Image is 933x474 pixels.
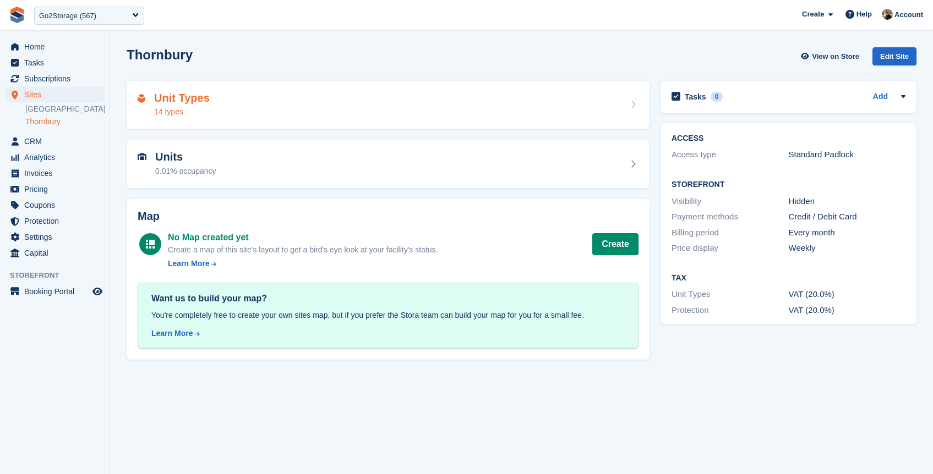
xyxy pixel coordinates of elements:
[25,117,104,127] a: Thornbury
[789,148,906,161] div: Standard Padlock
[24,213,90,229] span: Protection
[168,258,438,269] a: Learn More
[168,244,438,256] div: Create a map of this site's layout to get a bird's eye look at your facility's status.
[24,245,90,261] span: Capital
[882,9,893,20] img: Oliver Bruce
[91,285,104,298] a: Preview store
[151,310,625,321] div: You're completely free to create your own sites map, but if you prefer the Stora team can build y...
[127,47,193,62] h2: Thornbury
[812,51,859,62] span: View on Store
[24,181,90,197] span: Pricing
[894,9,923,20] span: Account
[6,150,104,165] a: menu
[155,166,216,177] div: 0.01% occupancy
[154,92,210,104] h2: Unit Types
[802,9,824,20] span: Create
[151,328,625,339] a: Learn More
[138,153,146,161] img: unit-icn-7be61d7bf1b0ce9d3e12c5938cc71ed9869f7b940bace4675aadf7bd6d80202e.svg
[873,91,888,103] a: Add
[24,166,90,181] span: Invoices
[24,71,90,86] span: Subscriptions
[24,134,90,149] span: CRM
[789,288,906,301] div: VAT (20.0%)
[151,328,193,339] div: Learn More
[711,92,723,102] div: 0
[592,233,639,255] button: Create
[24,284,90,299] span: Booking Portal
[6,197,104,213] a: menu
[6,181,104,197] a: menu
[672,242,789,255] div: Price display
[672,180,905,189] h2: Storefront
[6,245,104,261] a: menu
[672,148,789,161] div: Access type
[10,270,110,281] span: Storefront
[6,55,104,70] a: menu
[685,92,706,102] h2: Tasks
[25,104,104,114] a: [GEOGRAPHIC_DATA]
[789,211,906,223] div: Credit / Debit Card
[9,7,25,23] img: stora-icon-8386f47178a22dfd0bd8f6a31ec36ba5ce8667c1dd55bd0f319d3a0aa187defe.svg
[155,151,216,163] h2: Units
[872,47,916,65] div: Edit Site
[872,47,916,70] a: Edit Site
[672,274,905,283] h2: Tax
[6,166,104,181] a: menu
[24,197,90,213] span: Coupons
[6,284,104,299] a: menu
[789,304,906,317] div: VAT (20.0%)
[789,242,906,255] div: Weekly
[672,304,789,317] div: Protection
[127,140,650,188] a: Units 0.01% occupancy
[6,134,104,149] a: menu
[24,39,90,54] span: Home
[799,47,864,65] a: View on Store
[789,195,906,208] div: Hidden
[6,71,104,86] a: menu
[151,292,625,305] div: Want us to build your map?
[138,210,639,223] h2: Map
[672,134,905,143] h2: ACCESS
[24,55,90,70] span: Tasks
[24,150,90,165] span: Analytics
[6,213,104,229] a: menu
[127,81,650,129] a: Unit Types 14 types
[146,240,155,249] img: map-icn-white-8b231986280072e83805622d3debb4903e2986e43859118e7b4002611c8ef794.svg
[24,229,90,245] span: Settings
[672,288,789,301] div: Unit Types
[39,10,96,21] div: Go2Storage (567)
[24,87,90,102] span: Sites
[168,258,209,269] div: Learn More
[672,195,789,208] div: Visibility
[6,39,104,54] a: menu
[138,94,145,103] img: unit-type-icn-2b2737a686de81e16bb02015468b77c625bbabd49415b5ef34ead5e3b44a266d.svg
[154,106,210,118] div: 14 types
[6,87,104,102] a: menu
[672,227,789,239] div: Billing period
[672,211,789,223] div: Payment methods
[789,227,906,239] div: Every month
[856,9,872,20] span: Help
[168,231,438,244] div: No Map created yet
[6,229,104,245] a: menu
